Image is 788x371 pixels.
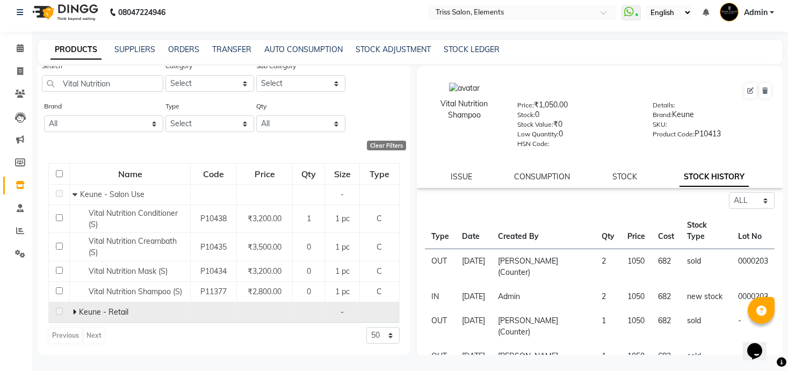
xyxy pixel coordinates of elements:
div: Qty [293,164,324,184]
td: 1050 [621,249,652,285]
span: Vital Nutrition Mask (S) [89,266,168,276]
div: ₹1,050.00 [517,99,637,114]
th: Type [425,213,456,249]
th: Price [621,213,652,249]
td: sold [681,309,732,344]
img: Admin [720,3,739,21]
span: P10435 [200,242,227,252]
label: Product Code: [653,129,695,139]
label: Brand: [653,110,672,120]
td: [PERSON_NAME] (Counter) [491,249,596,285]
td: 0000203 [732,285,775,309]
label: Brand [44,101,62,111]
span: C [377,266,382,276]
div: P10413 [653,128,772,143]
td: - [732,309,775,344]
div: Name [70,164,190,184]
span: Expand Row [73,307,79,317]
input: Search by product name or code [42,75,163,92]
span: Keune - Salon Use [80,190,144,199]
td: 1050 [621,309,652,344]
span: - [341,307,344,317]
td: [DATE] [456,309,491,344]
div: Size [326,164,359,184]
div: Vital Nutrition Shampoo [428,98,502,121]
label: Price: [517,100,534,110]
th: Qty [595,213,621,249]
label: Qty [256,101,266,111]
span: ₹3,500.00 [248,242,281,252]
td: 2 [595,249,621,285]
div: Price [237,164,292,184]
td: Admin [491,285,596,309]
a: CONSUMPTION [514,172,570,181]
a: STOCK LEDGER [444,45,500,54]
div: Code [191,164,236,184]
td: OUT [425,249,456,285]
a: SUPPLIERS [114,45,155,54]
span: 1 [307,214,311,223]
label: Category [165,61,192,71]
label: Details: [653,100,675,110]
td: 682 [652,285,681,309]
th: Lot No [732,213,775,249]
td: [PERSON_NAME] (Counter) [491,309,596,344]
a: ISSUE [451,172,472,181]
td: new stock [681,285,732,309]
td: sold [681,249,732,285]
td: [DATE] [456,249,491,285]
th: Stock Type [681,213,732,249]
span: 1 pc [335,214,350,223]
td: 1 [595,309,621,344]
span: Vital Nutrition Shampoo (S) [89,287,182,296]
a: STOCK ADJUSTMENT [356,45,431,54]
a: PRODUCTS [50,40,102,60]
th: Created By [491,213,596,249]
span: 0 [307,287,311,296]
span: C [377,214,382,223]
div: Keune [653,109,772,124]
span: P10434 [200,266,227,276]
label: HSN Code: [517,139,550,149]
div: 0 [517,109,637,124]
td: IN [425,285,456,309]
img: avatar [449,83,480,94]
span: Collapse Row [73,190,80,199]
span: ₹3,200.00 [248,266,281,276]
span: P11377 [200,287,227,296]
span: 1 pc [335,242,350,252]
td: 682 [652,249,681,285]
span: 0 [307,242,311,252]
span: - [341,190,344,199]
label: Stock Value: [517,120,553,129]
label: Search [42,61,62,71]
span: ₹3,200.00 [248,214,281,223]
span: Vital Nutrition Conditioner (S) [89,208,178,229]
td: 0000203 [732,249,775,285]
span: Vital Nutrition Creambath (S) [89,236,177,257]
span: ₹2,800.00 [248,287,281,296]
td: [DATE] [456,285,491,309]
td: 682 [652,309,681,344]
td: OUT [425,309,456,344]
a: AUTO CONSUMPTION [264,45,343,54]
span: 1 pc [335,266,350,276]
div: Clear Filters [367,141,406,150]
a: TRANSFER [212,45,251,54]
span: C [377,287,382,296]
a: ORDERS [168,45,199,54]
a: STOCK HISTORY [679,168,749,187]
label: Low Quantity: [517,129,559,139]
iframe: chat widget [743,328,777,360]
span: C [377,242,382,252]
label: Sub Category [256,61,296,71]
a: STOCK [612,172,637,181]
label: Stock: [517,110,535,120]
div: ₹0 [517,119,637,134]
th: Date [456,213,491,249]
span: 0 [307,266,311,276]
td: 2 [595,285,621,309]
div: 0 [517,128,637,143]
label: SKU: [653,120,667,129]
span: P10438 [200,214,227,223]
